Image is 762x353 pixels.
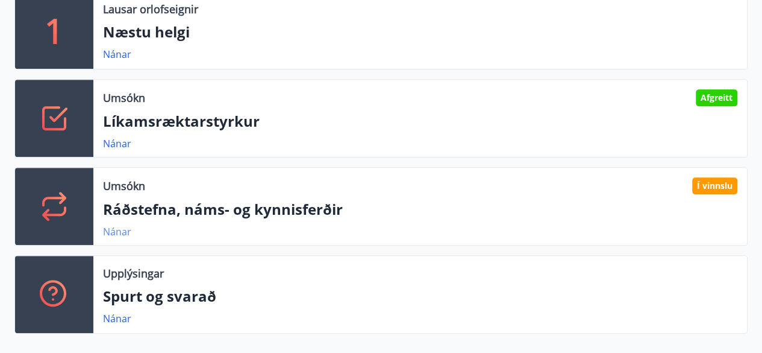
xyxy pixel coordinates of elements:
div: Afgreitt [696,89,737,106]
p: Umsókn [103,178,145,194]
p: Lausar orlofseignir [103,1,198,17]
p: 1 [45,7,64,53]
p: Umsókn [103,90,145,106]
p: Spurt og svarað [103,286,737,307]
p: Næstu helgi [103,22,737,42]
a: Nánar [103,225,131,238]
p: Líkamsræktarstyrkur [103,111,737,132]
div: Í vinnslu [692,177,737,194]
p: Ráðstefna, náms- og kynnisferðir [103,199,737,220]
a: Nánar [103,312,131,325]
a: Nánar [103,48,131,61]
p: Upplýsingar [103,266,164,281]
a: Nánar [103,137,131,150]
